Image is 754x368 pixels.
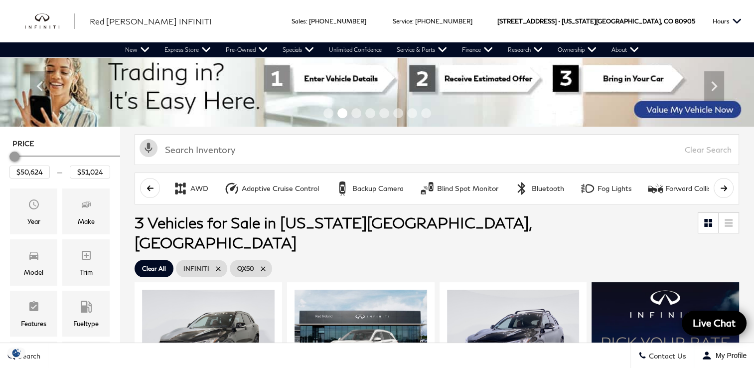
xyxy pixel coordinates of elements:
span: Sales [292,17,306,25]
div: Trim [80,267,93,278]
input: Maximum [70,166,110,179]
div: Previous [30,71,50,101]
div: Next [704,71,724,101]
a: [PHONE_NUMBER] [415,17,472,25]
a: Research [500,42,550,57]
div: Adaptive Cruise Control [242,184,319,193]
button: scroll left [140,178,160,198]
span: Clear All [142,262,166,275]
span: Trim [80,247,92,267]
h5: Price [12,139,107,148]
span: Go to slide 5 [379,108,389,118]
div: Features [21,318,46,329]
span: Model [28,247,40,267]
span: Go to slide 4 [365,108,375,118]
button: BluetoothBluetooth [509,178,570,199]
span: 3 Vehicles for Sale in [US_STATE][GEOGRAPHIC_DATA], [GEOGRAPHIC_DATA] [135,213,531,251]
span: Contact Us [646,352,686,360]
div: Forward Collision Warning [648,181,663,196]
div: Minimum Price [9,152,19,162]
div: Fog Lights [580,181,595,196]
div: TrimTrim [62,239,110,285]
span: Go to slide 3 [351,108,361,118]
input: Search Inventory [135,134,739,165]
a: infiniti [25,13,75,29]
div: MakeMake [62,188,110,234]
img: INFINITI [25,13,75,29]
span: Live Chat [688,317,741,329]
button: Fog LightsFog Lights [575,178,637,199]
a: Live Chat [682,311,747,336]
span: Go to slide 2 [337,108,347,118]
div: Make [78,216,95,227]
a: Unlimited Confidence [321,42,389,57]
a: Red [PERSON_NAME] INFINITI [90,15,212,27]
svg: Click to toggle on voice search [140,139,157,157]
div: Year [27,216,40,227]
div: AWD [190,184,208,193]
a: Express Store [157,42,218,57]
span: Red [PERSON_NAME] INFINITI [90,16,212,26]
a: Finance [454,42,500,57]
nav: Main Navigation [118,42,646,57]
button: Backup CameraBackup Camera [329,178,409,199]
div: Backup Camera [335,181,350,196]
a: Specials [275,42,321,57]
div: Fog Lights [598,184,632,193]
div: Bluetooth [514,181,529,196]
span: Go to slide 7 [407,108,417,118]
div: FeaturesFeatures [10,291,57,337]
a: [PHONE_NUMBER] [309,17,366,25]
section: Click to Open Cookie Consent Modal [5,348,28,358]
span: Go to slide 6 [393,108,403,118]
div: Adaptive Cruise Control [224,181,239,196]
button: Open user profile menu [694,343,754,368]
a: [STREET_ADDRESS] • [US_STATE][GEOGRAPHIC_DATA], CO 80905 [497,17,695,25]
span: Year [28,196,40,216]
img: Opt-Out Icon [5,348,28,358]
div: YearYear [10,188,57,234]
div: Blind Spot Monitor [437,184,498,193]
div: Backup Camera [352,184,404,193]
a: Ownership [550,42,604,57]
button: AWDAWD [167,178,214,199]
span: Service [393,17,412,25]
div: ModelModel [10,239,57,285]
button: Blind Spot MonitorBlind Spot Monitor [414,178,504,199]
div: Model [24,267,43,278]
span: Go to slide 8 [421,108,431,118]
div: Fueltype [73,318,99,329]
span: Make [80,196,92,216]
div: Blind Spot Monitor [420,181,435,196]
span: Go to slide 1 [323,108,333,118]
a: Pre-Owned [218,42,275,57]
span: Features [28,298,40,318]
div: FueltypeFueltype [62,291,110,337]
span: QX50 [237,262,254,275]
div: Forward Collision Warning [665,184,750,193]
span: INFINITI [183,262,209,275]
div: Bluetooth [532,184,564,193]
span: Search [15,352,40,360]
button: Adaptive Cruise ControlAdaptive Cruise Control [219,178,324,199]
a: New [118,42,157,57]
span: Fueltype [80,298,92,318]
input: Minimum [9,166,50,179]
div: AWD [173,181,188,196]
a: Service & Parts [389,42,454,57]
button: scroll right [714,178,734,198]
div: Price [9,148,110,179]
span: : [412,17,414,25]
a: About [604,42,646,57]
span: My Profile [712,352,747,360]
span: : [306,17,307,25]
